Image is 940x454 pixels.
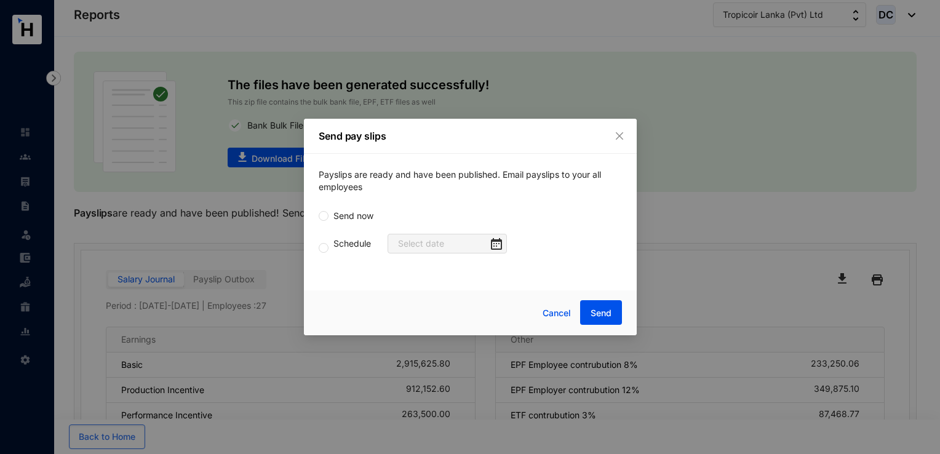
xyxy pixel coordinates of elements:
[329,237,376,250] span: Schedule
[590,307,611,319] span: Send
[398,237,488,250] input: Select date
[533,301,580,325] button: Cancel
[613,129,626,143] button: Close
[319,129,622,143] p: Send pay slips
[580,300,621,325] button: Send
[542,306,570,320] span: Cancel
[319,169,622,193] p: Payslips are ready and have been published. Email payslips to your all employees
[329,209,378,223] span: Send now
[615,131,624,141] span: close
